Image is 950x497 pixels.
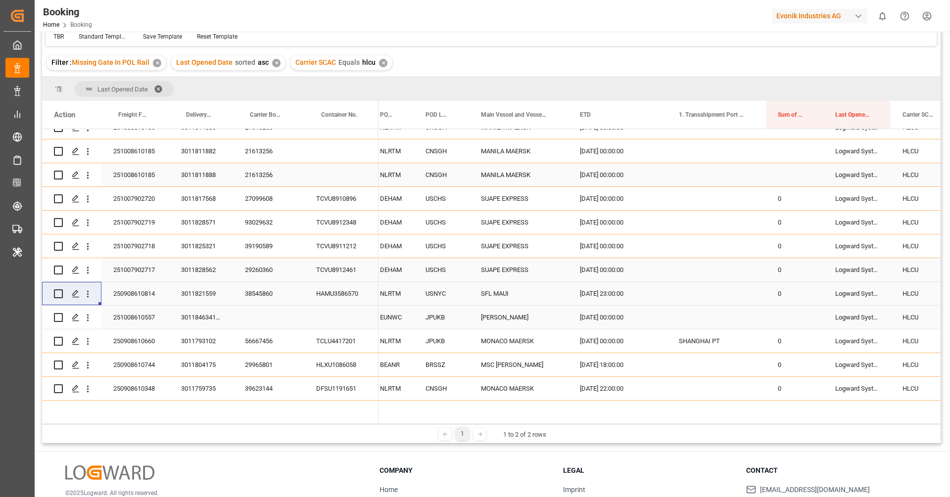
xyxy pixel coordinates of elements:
[42,282,379,306] div: Press SPACE to select this row.
[233,139,304,163] div: 21613256
[42,211,379,234] div: Press SPACE to select this row.
[766,329,823,353] div: 0
[766,211,823,234] div: 0
[469,353,568,376] div: MSC [PERSON_NAME]
[414,353,469,376] div: BRSSZ
[42,353,379,377] div: Press SPACE to select this row.
[169,258,233,281] div: 3011828562
[414,211,469,234] div: USCHS
[235,58,255,66] span: sorted
[233,163,304,186] div: 21613256
[42,306,379,329] div: Press SPACE to select this row.
[563,486,585,494] a: Imprint
[101,187,169,210] div: 251007902720
[871,5,894,27] button: show 0 new notifications
[426,111,448,118] span: POD Locode
[176,58,233,66] span: Last Opened Date
[118,111,148,118] span: Freight Forwarder's Reference No.
[823,282,891,305] div: Logward System
[469,187,568,210] div: SUAPE EXPRESS
[568,211,667,234] div: [DATE] 00:00:00
[53,32,64,41] div: TBR
[414,234,469,258] div: USCHS
[469,211,568,234] div: SUAPE EXPRESS
[101,234,169,258] div: 251007902718
[304,187,379,210] div: TCVU8910896
[101,377,169,400] div: 250908610348
[823,187,891,210] div: Logward System
[503,430,546,440] div: 1 to 2 of 2 rows
[568,306,667,329] div: [DATE] 00:00:00
[42,329,379,353] div: Press SPACE to select this row.
[469,377,568,400] div: MONACO MAERSK
[766,353,823,376] div: 0
[368,353,414,376] div: BEANR
[368,258,414,281] div: DEHAM
[42,139,379,163] div: Press SPACE to select this row.
[42,187,379,211] div: Press SPACE to select this row.
[169,139,233,163] div: 3011811882
[143,32,182,41] div: Save Template
[153,59,161,67] div: ✕
[233,329,304,353] div: 56667456
[368,187,414,210] div: DEHAM
[101,163,169,186] div: 251008610185
[368,234,414,258] div: DEHAM
[250,111,284,118] span: Carrier Booking No.
[667,329,766,353] div: SHANGHAI PT
[469,306,568,329] div: [PERSON_NAME]
[304,353,379,376] div: HLXU1086058
[568,377,667,400] div: [DATE] 22:00:00
[101,258,169,281] div: 251007902717
[766,234,823,258] div: 0
[760,485,870,495] span: [EMAIL_ADDRESS][DOMAIN_NAME]
[97,86,148,93] span: Last Opened Date
[233,211,304,234] div: 93029632
[469,329,568,353] div: MONACO MAERSK
[568,329,667,353] div: [DATE] 00:00:00
[414,377,469,400] div: CNSGH
[568,187,667,210] div: [DATE] 00:00:00
[233,187,304,210] div: 27099608
[169,211,233,234] div: 3011828571
[101,306,169,329] div: 251008610557
[568,163,667,186] div: [DATE] 00:00:00
[368,211,414,234] div: DEHAM
[766,258,823,281] div: 0
[563,465,734,476] h3: Legal
[101,139,169,163] div: 251008610185
[469,282,568,305] div: SFL MAUI
[823,258,891,281] div: Logward System
[304,258,379,281] div: TCVU8912461
[101,329,169,353] div: 250908610660
[746,465,917,476] h3: Contact
[233,353,304,376] div: 29965801
[65,465,154,480] img: Logward Logo
[272,59,281,67] div: ✕
[42,234,379,258] div: Press SPACE to select this row.
[568,139,667,163] div: [DATE] 00:00:00
[169,234,233,258] div: 3011825321
[169,353,233,376] div: 3011804175
[54,110,75,119] div: Action
[894,5,916,27] button: Help Center
[414,329,469,353] div: JPUKB
[772,6,871,25] button: Evonik Industries AG
[823,353,891,376] div: Logward System
[321,111,357,118] span: Container No.
[481,111,547,118] span: Main Vessel and Vessel Imo
[79,32,128,41] div: Standard Templates
[823,211,891,234] div: Logward System
[823,163,891,186] div: Logward System
[304,329,379,353] div: TCLU4417201
[72,58,149,66] span: Missing Gate In POL Rail
[42,377,379,401] div: Press SPACE to select this row.
[169,163,233,186] div: 3011811888
[169,282,233,305] div: 3011821559
[414,187,469,210] div: USCHS
[233,258,304,281] div: 29260360
[380,111,393,118] span: POL Locode
[233,377,304,400] div: 39623144
[414,306,469,329] div: JPUKB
